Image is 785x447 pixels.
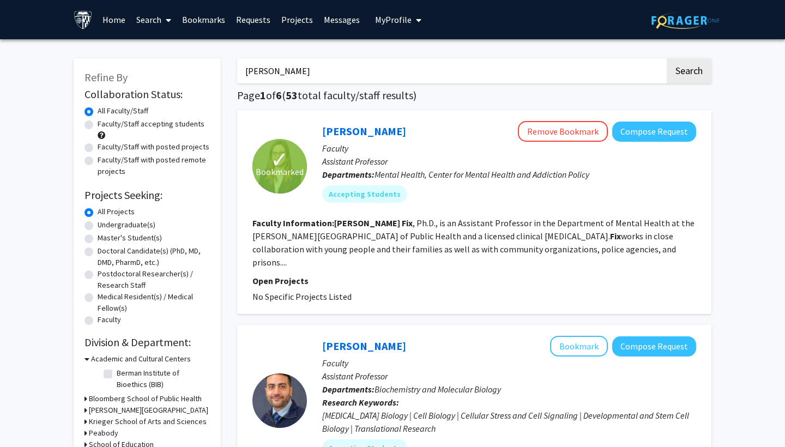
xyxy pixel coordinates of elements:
[276,1,318,39] a: Projects
[276,88,282,102] span: 6
[322,124,406,138] a: [PERSON_NAME]
[270,154,289,165] span: ✓
[402,218,413,228] b: Fix
[84,189,210,202] h2: Projects Seeking:
[98,291,210,314] label: Medical Resident(s) / Medical Fellow(s)
[612,336,696,357] button: Compose Request to Vito Rebecca
[322,339,406,353] a: [PERSON_NAME]
[252,274,696,287] p: Open Projects
[260,88,266,102] span: 1
[89,393,202,404] h3: Bloomberg School of Public Health
[98,245,210,268] label: Doctoral Candidate(s) (PhD, MD, DMD, PharmD, etc.)
[91,353,191,365] h3: Academic and Cultural Centers
[84,336,210,349] h2: Division & Department:
[177,1,231,39] a: Bookmarks
[334,218,400,228] b: [PERSON_NAME]
[98,118,204,130] label: Faculty/Staff accepting students
[322,142,696,155] p: Faculty
[322,357,696,370] p: Faculty
[375,14,412,25] span: My Profile
[237,58,665,83] input: Search Keywords
[610,231,621,241] b: Fix
[231,1,276,39] a: Requests
[84,88,210,101] h2: Collaboration Status:
[74,10,93,29] img: Johns Hopkins University Logo
[322,155,696,168] p: Assistant Professor
[612,122,696,142] button: Compose Request to Rebecca Fix
[375,169,589,180] span: Mental Health, Center for Mental Health and Addiction Policy
[322,370,696,383] p: Assistant Professor
[98,314,121,325] label: Faculty
[322,185,407,203] mat-chip: Accepting Students
[322,384,375,395] b: Departments:
[8,398,46,439] iframe: Chat
[89,416,207,427] h3: Krieger School of Arts and Sciences
[252,218,695,268] fg-read-more: , Ph.D., is an Assistant Professor in the Department of Mental Health at the [PERSON_NAME][GEOGRA...
[256,165,304,178] span: Bookmarked
[98,206,135,218] label: All Projects
[98,219,155,231] label: Undergraduate(s)
[89,427,118,439] h3: Peabody
[117,367,207,390] label: Berman Institute of Bioethics (BIB)
[237,89,711,102] h1: Page of ( total faculty/staff results)
[98,105,148,117] label: All Faculty/Staff
[322,409,696,435] div: [MEDICAL_DATA] Biology | Cell Biology | Cellular Stress and Cell Signaling | Developmental and St...
[318,1,365,39] a: Messages
[98,141,209,153] label: Faculty/Staff with posted projects
[98,268,210,291] label: Postdoctoral Researcher(s) / Research Staff
[375,384,501,395] span: Biochemistry and Molecular Biology
[667,58,711,83] button: Search
[518,121,608,142] button: Remove Bookmark
[98,154,210,177] label: Faculty/Staff with posted remote projects
[286,88,298,102] span: 53
[252,291,352,302] span: No Specific Projects Listed
[252,218,334,228] b: Faculty Information:
[322,397,399,408] b: Research Keywords:
[131,1,177,39] a: Search
[651,12,720,29] img: ForagerOne Logo
[98,232,162,244] label: Master's Student(s)
[97,1,131,39] a: Home
[322,169,375,180] b: Departments:
[89,404,208,416] h3: [PERSON_NAME][GEOGRAPHIC_DATA]
[550,336,608,357] button: Add Vito Rebecca to Bookmarks
[84,70,128,84] span: Refine By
